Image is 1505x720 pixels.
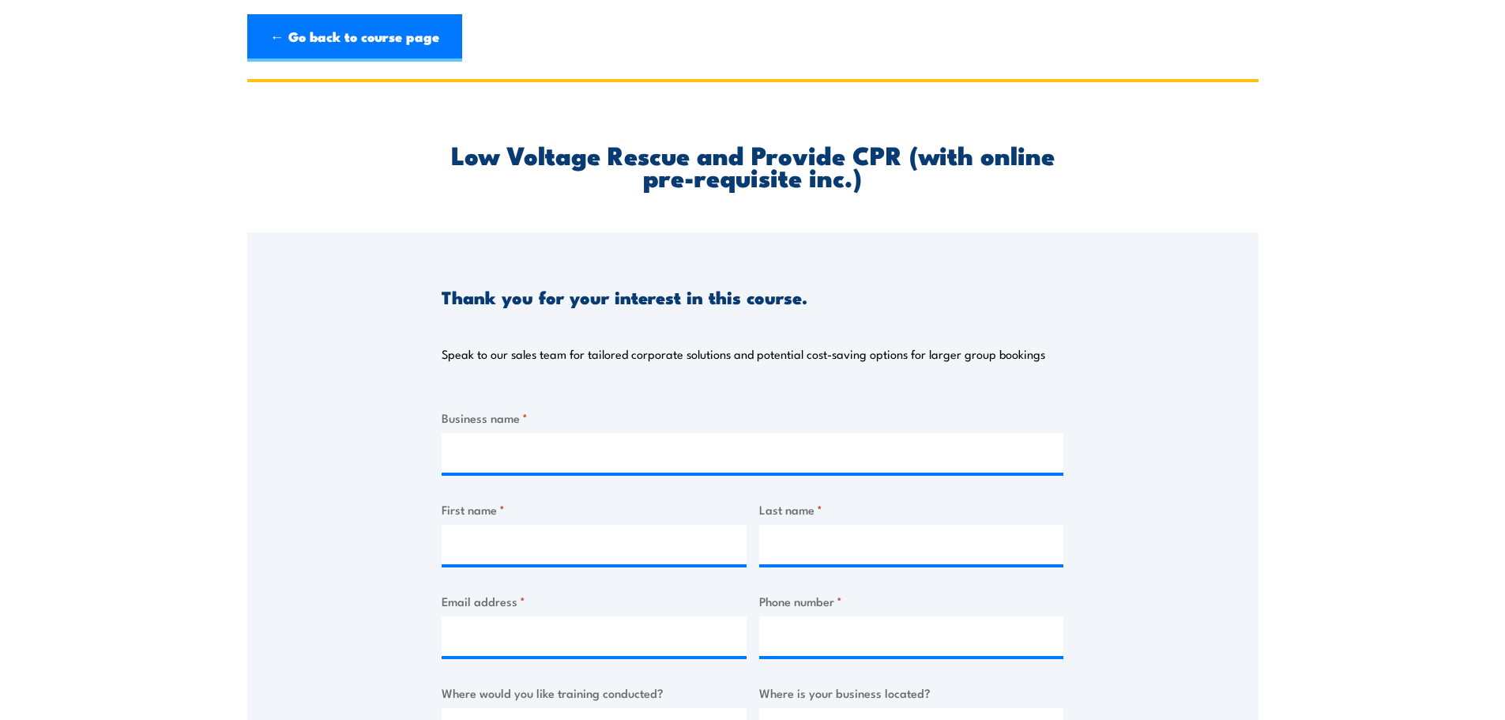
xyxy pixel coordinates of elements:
a: ← Go back to course page [247,14,462,62]
label: Where is your business located? [759,684,1064,702]
label: First name [442,500,747,518]
label: Last name [759,500,1064,518]
h2: Low Voltage Rescue and Provide CPR (with online pre-requisite inc.) [442,143,1063,187]
h3: Thank you for your interest in this course. [442,288,807,306]
label: Where would you like training conducted? [442,684,747,702]
label: Email address [442,592,747,610]
label: Business name [442,409,1063,427]
label: Phone number [759,592,1064,610]
p: Speak to our sales team for tailored corporate solutions and potential cost-saving options for la... [442,346,1045,362]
